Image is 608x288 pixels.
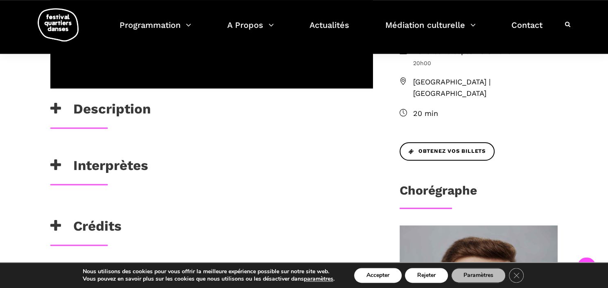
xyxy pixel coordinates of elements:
button: Close GDPR Cookie Banner [509,268,524,283]
a: Obtenez vos billets [400,142,495,161]
p: Vous pouvez en savoir plus sur les cookies que nous utilisons ou les désactiver dans . [83,275,335,283]
button: Accepter [354,268,402,283]
button: Rejeter [405,268,448,283]
a: A Propos [227,18,274,42]
a: Programmation [120,18,191,42]
span: Obtenez vos billets [409,147,486,156]
h3: Description [50,101,151,121]
a: Contact [511,18,542,42]
a: Actualités [310,18,349,42]
h3: Chorégraphe [400,183,477,204]
button: paramètres [304,275,333,283]
a: Médiation culturelle [385,18,476,42]
span: [GEOGRAPHIC_DATA] | [GEOGRAPHIC_DATA] [413,76,558,100]
span: 20 min [413,108,558,120]
img: logo-fqd-med [38,8,79,41]
button: Paramètres [451,268,506,283]
h3: Interprètes [50,157,148,178]
span: 20h00 [413,59,558,68]
p: Nous utilisons des cookies pour vous offrir la meilleure expérience possible sur notre site web. [83,268,335,275]
h3: Crédits [50,218,122,238]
